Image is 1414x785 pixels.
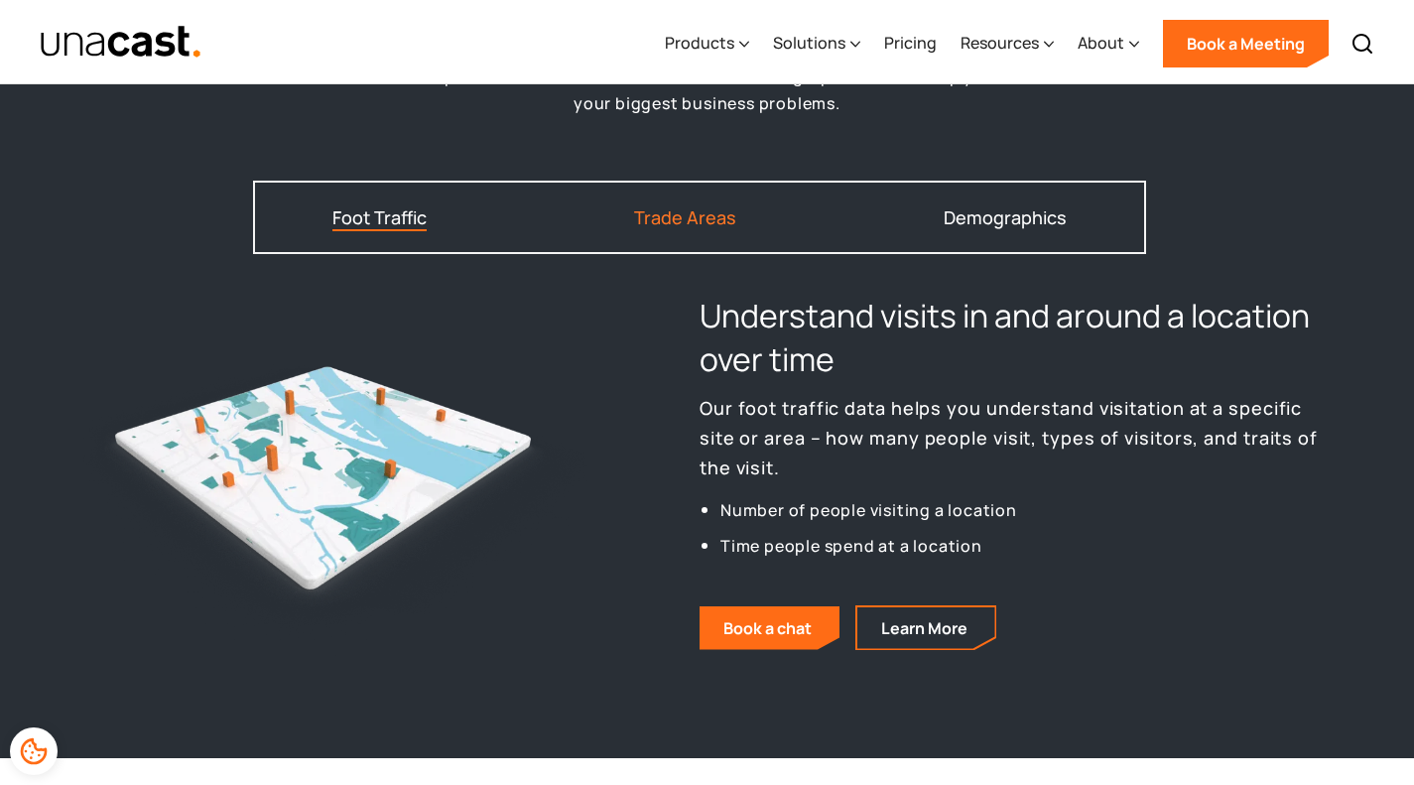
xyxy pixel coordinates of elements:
[1163,20,1329,67] a: Book a Meeting
[79,294,587,675] img: A 3D visualization of foot traffic map
[665,31,734,55] div: Products
[961,31,1039,55] div: Resources
[665,3,749,84] div: Products
[40,25,201,60] a: home
[634,208,736,226] div: Trade Areas
[1350,32,1374,56] img: Search icon
[961,3,1054,84] div: Resources
[700,393,1320,482] p: Our foot traffic data helps you understand visitation at a specific site or area – how many peopl...
[884,3,937,84] a: Pricing
[720,498,1320,522] div: Number of people visiting a location
[700,606,839,650] a: Book a chat
[40,25,201,60] img: Unacast text logo
[1078,31,1124,55] div: About
[700,294,1320,381] h3: Understand visits in and around a location over time
[773,3,860,84] div: Solutions
[10,727,58,775] div: Cookie Preferences
[332,208,427,226] div: Foot Traffic
[1078,3,1139,84] div: About
[720,534,1320,558] div: Time people spend at a location
[857,607,995,649] a: Learn More
[358,64,1057,116] p: Unacast provides foot traffic, trade area, and demographic data to help you solve your biggest bu...
[773,31,845,55] div: Solutions
[944,208,1067,226] div: Demographics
